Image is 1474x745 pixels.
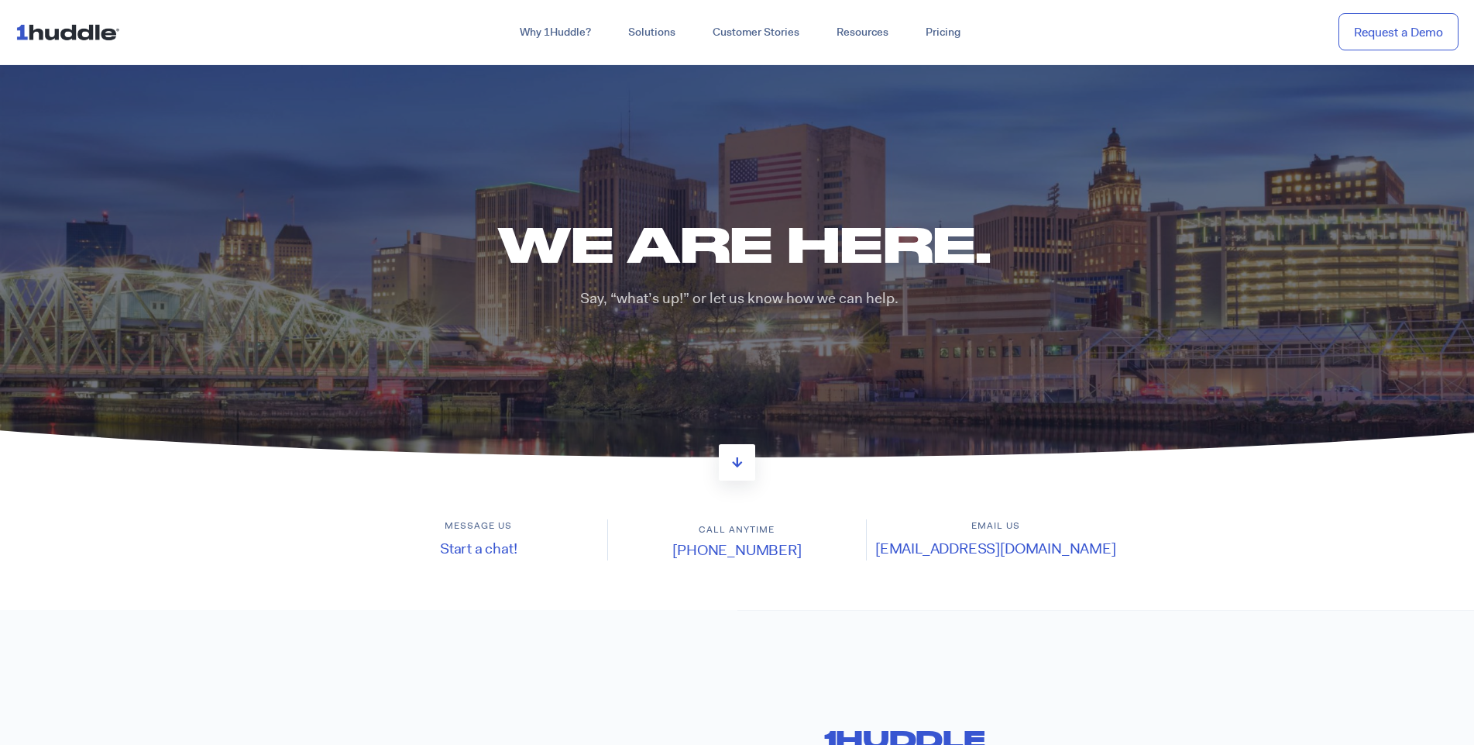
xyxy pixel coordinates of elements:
[440,539,517,558] a: Start a chat!
[350,288,1129,309] p: Say, “what’s up!” or let us know how we can help.
[350,519,607,533] h6: Message us
[15,17,126,47] img: ...
[818,19,907,47] a: Resources
[608,523,866,536] h6: Call anytime
[907,19,979,47] a: Pricing
[875,539,1116,558] a: [EMAIL_ADDRESS][DOMAIN_NAME]
[672,540,801,560] a: [PHONE_NUMBER]
[1338,13,1459,51] a: Request a Demo
[610,19,694,47] a: Solutions
[350,211,1140,277] h1: We are here.
[694,19,818,47] a: Customer Stories
[501,19,610,47] a: Why 1Huddle?
[867,519,1124,533] h6: Email us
